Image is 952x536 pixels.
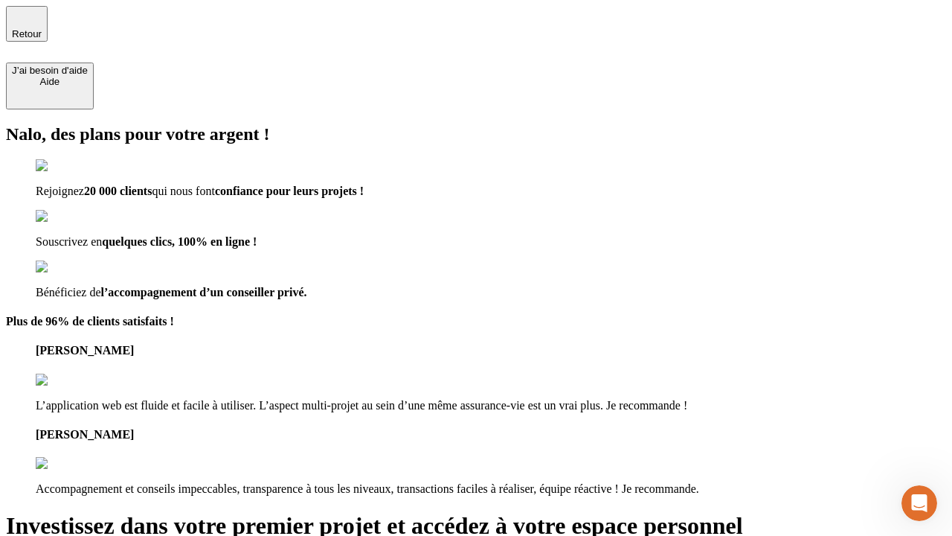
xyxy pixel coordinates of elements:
h4: [PERSON_NAME] [36,428,946,441]
span: Bénéficiez de [36,286,101,299]
img: reviews stars [36,374,109,387]
h2: Nalo, des plans pour votre argent ! [6,124,946,144]
h4: [PERSON_NAME] [36,344,946,357]
p: Accompagnement et conseils impeccables, transparence à tous les niveaux, transactions faciles à r... [36,482,946,496]
img: checkmark [36,159,100,173]
img: checkmark [36,261,100,274]
span: qui nous font [152,185,214,197]
div: J’ai besoin d'aide [12,65,88,76]
span: quelques clics, 100% en ligne ! [102,235,257,248]
img: reviews stars [36,457,109,470]
span: confiance pour leurs projets ! [215,185,364,197]
span: Rejoignez [36,185,84,197]
h4: Plus de 96% de clients satisfaits ! [6,315,946,328]
span: Retour [12,28,42,39]
span: Souscrivez en [36,235,102,248]
p: L’application web est fluide et facile à utiliser. L’aspect multi-projet au sein d’une même assur... [36,399,946,412]
span: 20 000 clients [84,185,152,197]
button: Retour [6,6,48,42]
span: l’accompagnement d’un conseiller privé. [101,286,307,299]
iframe: Intercom live chat [901,485,937,521]
button: J’ai besoin d'aideAide [6,63,94,109]
div: Aide [12,76,88,87]
img: checkmark [36,210,100,223]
